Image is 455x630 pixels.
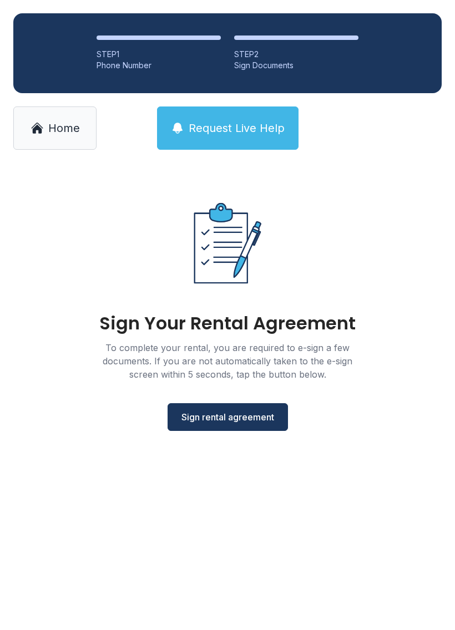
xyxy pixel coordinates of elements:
div: To complete your rental, you are required to e-sign a few documents. If you are not automatically... [89,341,366,381]
div: STEP 2 [234,49,358,60]
div: Sign Documents [234,60,358,71]
div: Sign Your Rental Agreement [99,314,356,332]
span: Home [48,120,80,136]
div: STEP 1 [97,49,221,60]
div: Phone Number [97,60,221,71]
span: Sign rental agreement [181,410,274,424]
img: Rental agreement document illustration [170,185,285,301]
span: Request Live Help [189,120,285,136]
